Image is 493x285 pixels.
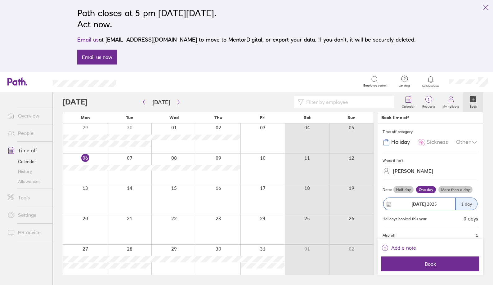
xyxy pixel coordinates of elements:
[81,115,90,120] span: Mon
[383,156,478,165] div: Who's it for?
[398,92,419,112] a: Calendar
[260,115,266,120] span: Fri
[391,243,416,253] span: Add a note
[455,198,477,210] div: 1 day
[347,115,356,120] span: Sun
[2,144,52,157] a: Time off
[416,186,436,194] label: One day
[421,75,441,88] a: Notifications
[381,115,409,120] div: Book time off
[126,115,133,120] span: Tue
[419,103,439,109] label: Requests
[2,167,52,176] a: History
[2,226,52,238] a: HR advice
[476,233,478,238] span: 1
[466,103,481,109] label: Book
[304,96,391,108] input: Filter by employee
[77,36,99,43] a: Email us
[77,7,416,30] h2: Path closes at 5 pm [DATE][DATE]. Act now.
[438,186,473,194] label: More than a day
[383,194,478,213] button: [DATE] 20251 day
[383,233,396,238] span: Also off
[304,115,311,120] span: Sat
[439,103,463,109] label: My holidays
[463,92,483,112] a: Book
[77,50,117,65] a: Email us now
[383,188,392,192] span: Dates
[383,127,478,136] div: Time off category
[2,157,52,167] a: Calendar
[169,115,179,120] span: Wed
[386,261,475,267] span: Book
[363,84,388,87] span: Employee search
[427,139,448,145] span: Sickness
[412,201,426,207] strong: [DATE]
[456,136,478,148] div: Other
[419,97,439,102] span: 1
[393,168,433,174] div: [PERSON_NAME]
[421,84,441,88] span: Notifications
[2,191,52,204] a: Tools
[2,209,52,221] a: Settings
[394,84,415,88] span: Get help
[412,202,437,207] span: 2025
[398,103,419,109] label: Calendar
[2,127,52,139] a: People
[2,109,52,122] a: Overview
[381,256,479,271] button: Book
[439,92,463,112] a: My holidays
[391,139,410,145] span: Holiday
[214,115,222,120] span: Thu
[2,176,52,186] a: Allowances
[133,78,149,84] div: Search
[393,186,414,194] label: Half day
[381,243,416,253] button: Add a note
[383,217,427,221] div: Holidays booked this year
[464,216,478,221] div: 0 days
[419,92,439,112] a: 1Requests
[77,35,416,44] p: at [EMAIL_ADDRESS][DOMAIN_NAME] to move to MentorDigital, or export your data. If you don’t, it w...
[148,97,175,107] button: [DATE]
